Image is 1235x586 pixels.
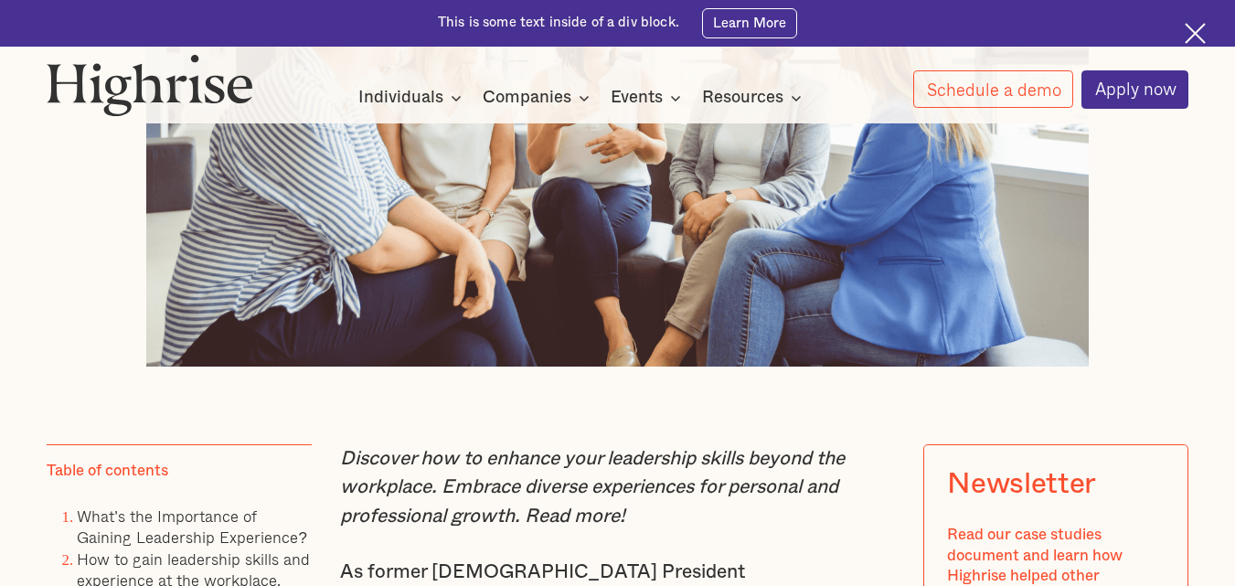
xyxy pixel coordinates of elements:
div: Events [611,87,663,109]
div: Events [611,87,687,109]
a: Learn More [702,8,797,38]
em: Discover how to enhance your leadership skills beyond the workplace. Embrace diverse experiences ... [340,449,845,526]
a: What's the Importance of Gaining Leadership Experience? [77,504,306,549]
div: Companies [483,87,571,109]
img: Highrise logo [47,54,253,116]
div: Resources [702,87,807,109]
img: Cross icon [1185,23,1206,44]
div: Individuals [358,87,443,109]
div: Companies [483,87,595,109]
a: Schedule a demo [913,70,1074,108]
div: Newsletter [947,468,1096,502]
div: Resources [702,87,783,109]
div: This is some text inside of a div block. [438,14,679,32]
div: Individuals [358,87,467,109]
a: Apply now [1081,70,1189,109]
div: Table of contents [47,461,168,481]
